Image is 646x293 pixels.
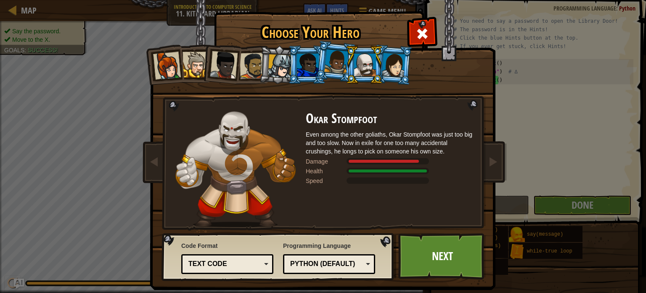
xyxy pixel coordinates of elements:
div: Even among the other goliaths, Okar Stompfoot was just too big and too slow. Now in exile for one... [306,130,474,156]
li: Sir Tharin Thunderfist [174,44,212,83]
span: Programming Language [283,242,375,250]
div: Damage [306,157,348,166]
div: Python (Default) [290,259,363,269]
li: Arryn Stonewall [315,40,356,83]
div: Moves at 4 meters per second. [306,177,474,185]
li: Hattori Hanzō [259,45,299,85]
li: Illia Shieldsmith [373,44,413,85]
div: Gains 200% of listed Warrior armor health. [306,167,474,175]
li: Lady Ida Justheart [201,43,242,84]
div: Deals 160% of listed Warrior weapon damage. [306,157,474,166]
li: Gordon the Stalwart [288,46,326,84]
div: Health [306,167,348,175]
h2: Okar Stompfoot [306,111,474,126]
a: Next [398,233,486,280]
li: Captain Anya Weston [143,44,185,85]
img: goliath-pose.png [175,111,295,227]
div: Speed [306,177,348,185]
h1: Choose Your Hero [216,24,405,41]
div: Text code [188,259,261,269]
li: Alejandro the Duelist [230,45,269,84]
img: language-selector-background.png [161,233,396,281]
span: Code Format [181,242,273,250]
li: Okar Stompfoot [345,46,383,84]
